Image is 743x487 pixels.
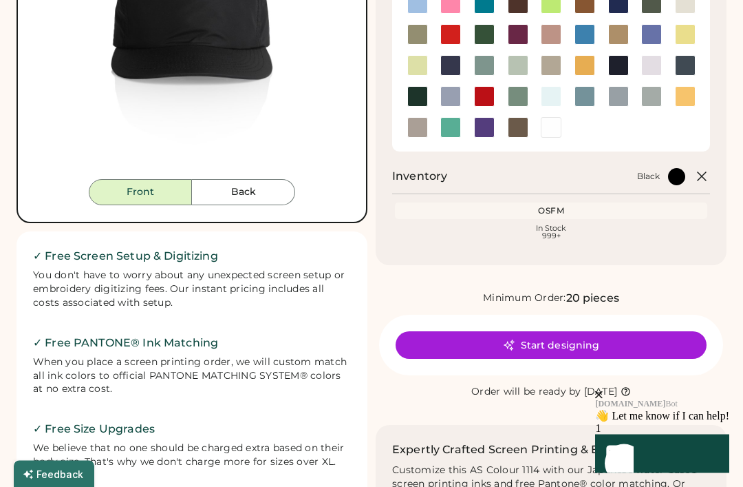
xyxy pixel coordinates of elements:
div: OSFM [398,206,704,217]
div: We believe that no one should be charged extra based on their body size. That's why we don't char... [33,442,351,470]
h2: Inventory [392,169,447,185]
div: Minimum Order: [483,292,566,306]
div: Order will be ready by [471,386,581,400]
div: Black [637,172,660,183]
h2: ✓ Free Screen Setup & Digitizing [33,249,351,265]
div: When you place a screen printing order, we will custom match all ink colors to official PANTONE M... [33,356,351,397]
div: 20 pieces [566,291,619,307]
div: In Stock 999+ [398,225,704,240]
button: Back [192,180,295,206]
iframe: Front Chat [513,310,740,484]
button: Front [89,180,192,206]
h2: Expertly Crafted Screen Printing & Embroidery [392,442,659,459]
div: You don't have to worry about any unexpected screen setup or embroidery digitizing fees. Our inst... [33,269,351,311]
h2: ✓ Free Size Upgrades [33,422,351,438]
h2: ✓ Free PANTONE® Ink Matching [33,335,351,352]
button: Start designing [396,332,707,360]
